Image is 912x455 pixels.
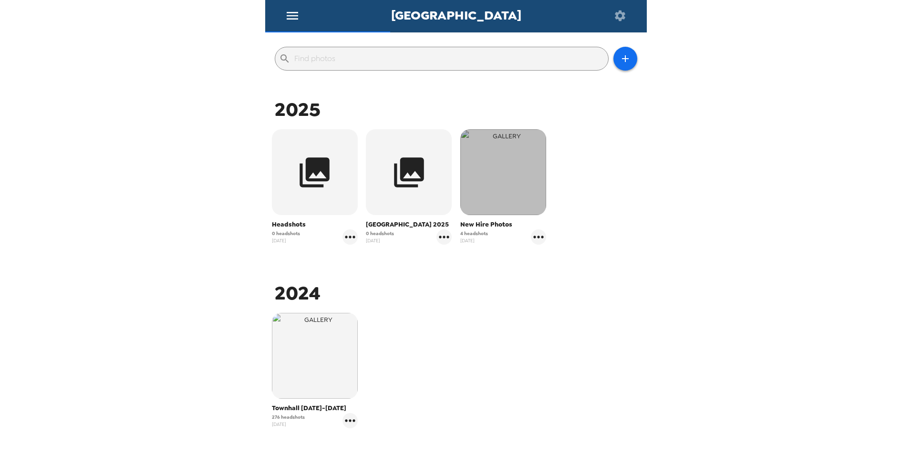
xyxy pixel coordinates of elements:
button: gallery menu [342,413,358,428]
span: [GEOGRAPHIC_DATA] 2025 [366,220,452,229]
span: [DATE] [366,237,394,244]
button: gallery menu [531,229,546,245]
input: Find photos [294,51,604,66]
span: [DATE] [272,237,300,244]
button: gallery menu [342,229,358,245]
img: gallery [460,129,546,215]
img: gallery [272,313,358,399]
span: New Hire Photos [460,220,546,229]
span: 2024 [275,280,321,306]
span: 0 headshots [272,230,300,237]
span: 0 headshots [366,230,394,237]
span: Townhall [DATE]-[DATE] [272,403,358,413]
span: [DATE] [460,237,488,244]
span: [GEOGRAPHIC_DATA] [391,9,521,22]
span: [DATE] [272,421,305,428]
span: 276 headshots [272,414,305,421]
span: Headshots [272,220,358,229]
span: 4 headshots [460,230,488,237]
button: gallery menu [436,229,452,245]
span: 2025 [275,97,321,122]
